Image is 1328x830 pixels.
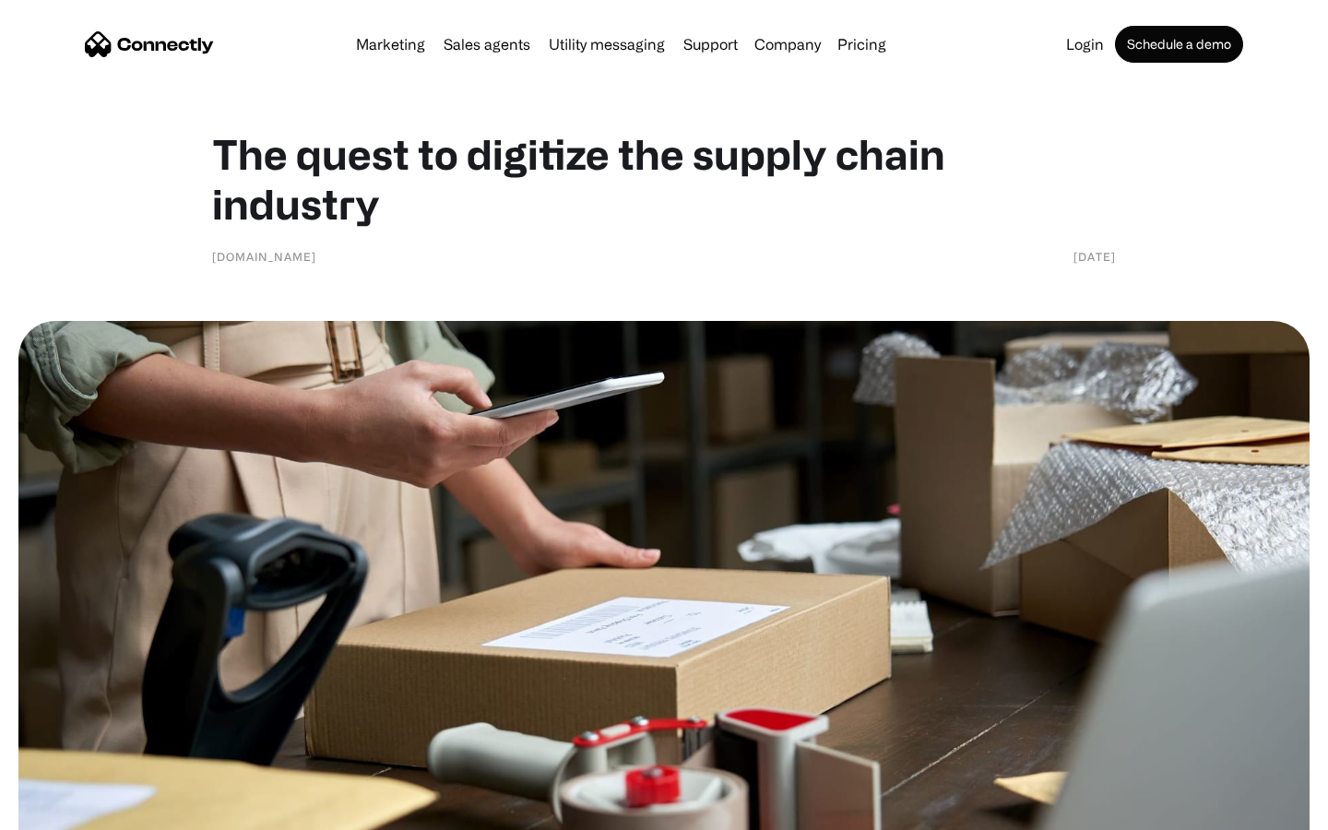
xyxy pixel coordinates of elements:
[541,37,672,52] a: Utility messaging
[830,37,894,52] a: Pricing
[349,37,433,52] a: Marketing
[1059,37,1111,52] a: Login
[18,798,111,824] aside: Language selected: English
[436,37,538,52] a: Sales agents
[212,247,316,266] div: [DOMAIN_NAME]
[1073,247,1116,266] div: [DATE]
[1115,26,1243,63] a: Schedule a demo
[212,129,1116,229] h1: The quest to digitize the supply chain industry
[754,31,821,57] div: Company
[37,798,111,824] ul: Language list
[676,37,745,52] a: Support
